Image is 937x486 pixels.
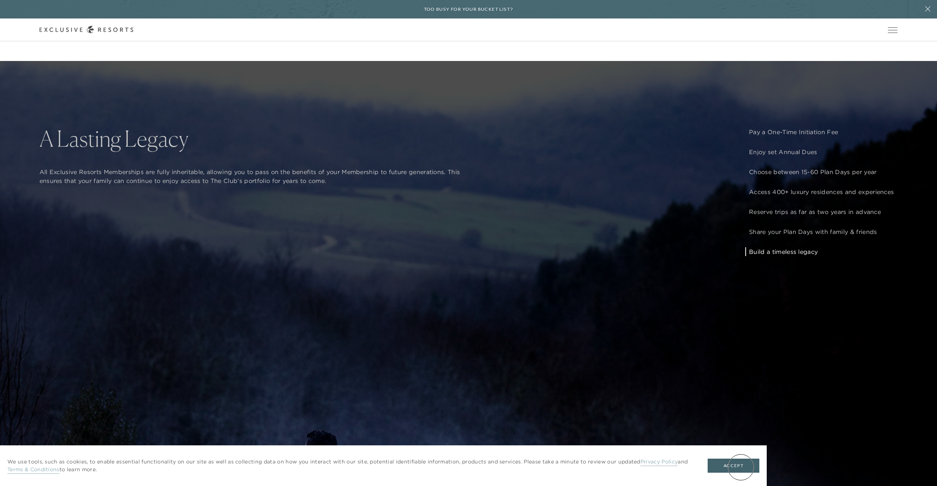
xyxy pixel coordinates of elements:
h6: Too busy for your bucket list? [424,6,513,13]
p: Access 400+ luxury residences and experiences [749,187,894,196]
p: Pay a One-Time Initiation Fee [749,128,894,136]
p: Share your Plan Days with family & friends [749,227,894,236]
h2: A Lasting Legacy [40,128,469,150]
button: Accept [708,459,759,473]
p: We use tools, such as cookies, to enable essential functionality on our site as well as collectin... [7,458,693,473]
p: Choose between 15-60 Plan Days per year [749,167,894,176]
p: All Exclusive Resorts Memberships are fully inheritable, allowing you to pass on the benefits of ... [40,167,469,185]
p: Enjoy set Annual Dues [749,147,894,156]
p: Reserve trips as far as two years in advance [749,207,894,216]
a: Privacy Policy [640,458,678,466]
button: Open navigation [888,27,897,33]
a: Terms & Conditions [7,466,59,474]
p: Build a timeless legacy [749,247,894,256]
